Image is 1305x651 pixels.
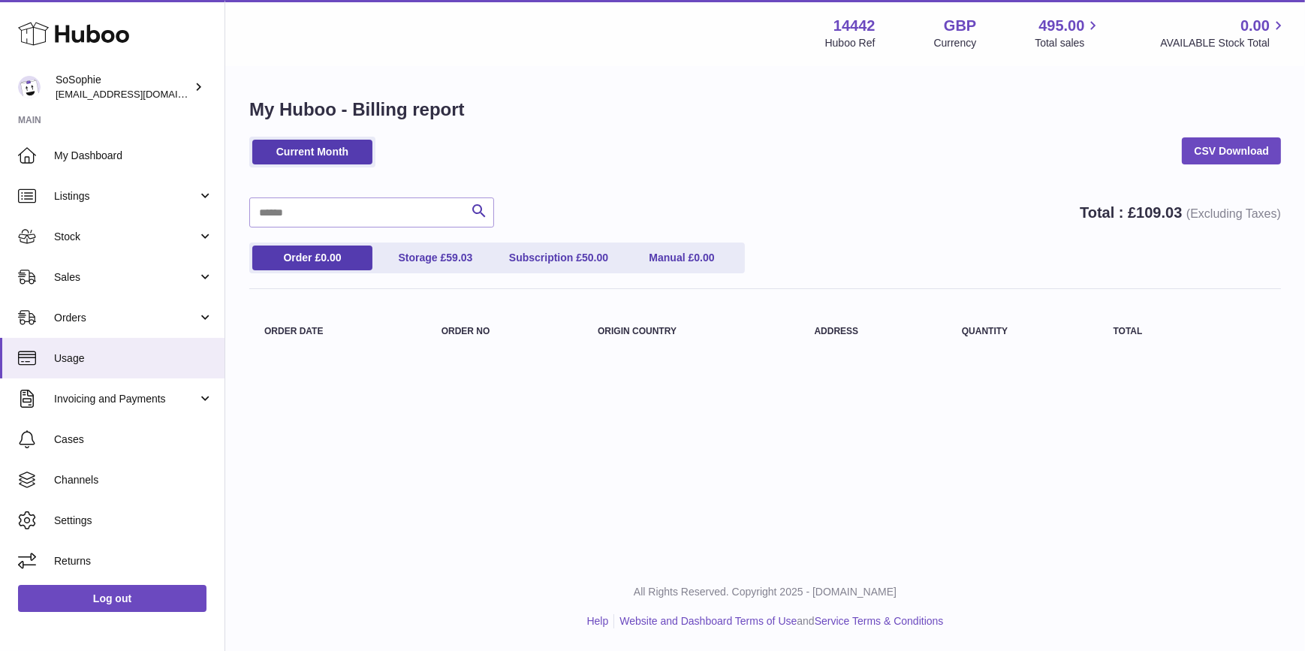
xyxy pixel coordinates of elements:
[825,36,876,50] div: Huboo Ref
[833,16,876,36] strong: 14442
[54,473,213,487] span: Channels
[56,73,191,101] div: SoSophie
[1136,204,1182,221] span: 109.03
[944,16,976,36] strong: GBP
[587,615,609,627] a: Help
[249,312,426,351] th: Order Date
[54,311,197,325] span: Orders
[56,88,221,100] span: [EMAIL_ADDRESS][DOMAIN_NAME]
[1182,137,1281,164] a: CSV Download
[54,351,213,366] span: Usage
[815,615,944,627] a: Service Terms & Conditions
[499,246,619,270] a: Subscription £50.00
[54,554,213,568] span: Returns
[934,36,977,50] div: Currency
[18,76,41,98] img: internalAdmin-14442@internal.huboo.com
[1035,16,1102,50] a: 495.00 Total sales
[54,432,213,447] span: Cases
[1035,36,1102,50] span: Total sales
[54,149,213,163] span: My Dashboard
[1240,16,1270,36] span: 0.00
[1160,36,1287,50] span: AVAILABLE Stock Total
[583,312,799,351] th: Origin Country
[426,312,583,351] th: Order no
[249,98,1281,122] h1: My Huboo - Billing report
[1038,16,1084,36] span: 495.00
[1099,312,1216,351] th: Total
[947,312,1099,351] th: Quantity
[694,252,714,264] span: 0.00
[54,392,197,406] span: Invoicing and Payments
[1080,204,1281,221] strong: Total : £
[582,252,608,264] span: 50.00
[54,189,197,203] span: Listings
[252,246,372,270] a: Order £0.00
[54,514,213,528] span: Settings
[375,246,496,270] a: Storage £59.03
[18,585,206,612] a: Log out
[1160,16,1287,50] a: 0.00 AVAILABLE Stock Total
[252,140,372,164] a: Current Month
[54,230,197,244] span: Stock
[237,585,1293,599] p: All Rights Reserved. Copyright 2025 - [DOMAIN_NAME]
[800,312,947,351] th: Address
[446,252,472,264] span: 59.03
[54,270,197,285] span: Sales
[321,252,341,264] span: 0.00
[1186,207,1281,220] span: (Excluding Taxes)
[622,246,742,270] a: Manual £0.00
[614,614,943,628] li: and
[619,615,797,627] a: Website and Dashboard Terms of Use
